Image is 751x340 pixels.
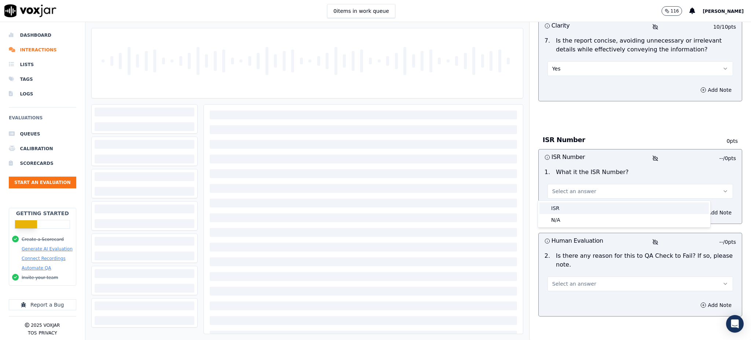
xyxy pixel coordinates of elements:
button: Connect Recordings [22,256,66,261]
button: Invite your team [22,275,58,281]
span: Select an answer [552,280,596,287]
span: Select an answer [552,188,596,195]
a: Interactions [9,43,76,57]
p: What it the ISR Number? [556,168,629,177]
p: Is the report concise, avoiding unnecessary or irrelevant details while effectively conveying the... [556,36,736,54]
h3: ISR Number [543,135,705,145]
span: Yes [552,65,561,72]
h3: Clarity [545,21,640,30]
button: TOS [28,330,37,336]
p: 2 . [542,252,553,269]
p: 1 . [542,168,553,177]
p: Is there any reason for this to QA Check to Fail? If so, please note. [556,252,736,269]
h3: ISR Number [545,152,640,162]
button: Start an Evaluation [9,177,76,188]
img: voxjar logo [4,4,56,17]
button: Create a Scorecard [22,236,64,242]
span: [PERSON_NAME] [703,9,744,14]
p: 10 / 10 pts [713,23,736,30]
button: Generate AI Evaluation [22,246,73,252]
button: Add Note [696,85,736,95]
h6: Evaluations [9,113,76,127]
button: Report a Bug [9,299,76,310]
button: Add Note [696,300,736,310]
div: Open Intercom Messenger [726,315,744,333]
p: 0 pts [705,137,738,145]
p: -- / 0 pts [719,155,736,162]
p: 2025 Voxjar [31,322,60,328]
h2: Getting Started [16,210,69,217]
button: 0items in work queue [327,4,395,18]
div: N/A [539,214,709,226]
a: Logs [9,87,76,101]
a: Calibration [9,141,76,156]
a: Lists [9,57,76,72]
p: 116 [671,8,679,14]
a: Queues [9,127,76,141]
p: -- / 0 pts [719,238,736,246]
div: ISR [539,202,709,214]
p: 7 . [542,36,553,54]
a: Tags [9,72,76,87]
button: 116 [662,6,690,16]
button: [PERSON_NAME] [703,7,751,15]
button: 116 [662,6,682,16]
a: Dashboard [9,28,76,43]
button: Automate QA [22,265,51,271]
button: Privacy [39,330,57,336]
button: Add Note [696,207,736,218]
h3: Human Evaluation [545,236,640,246]
a: Scorecards [9,156,76,171]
